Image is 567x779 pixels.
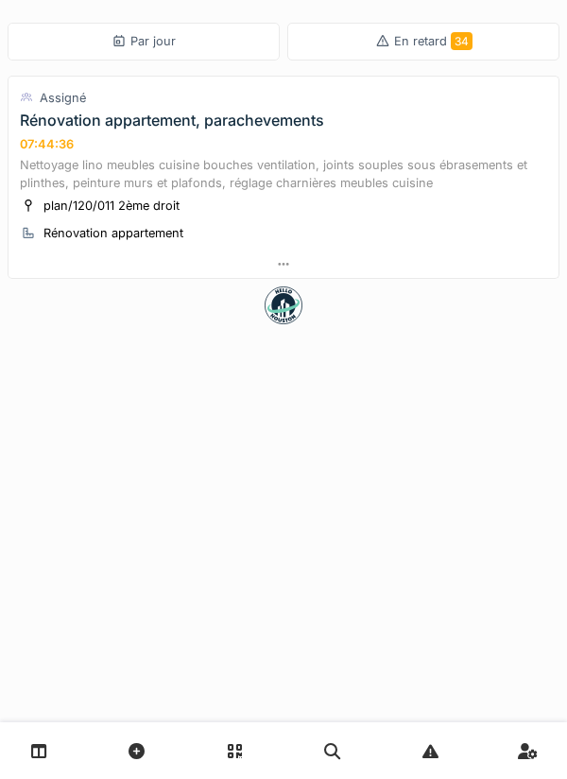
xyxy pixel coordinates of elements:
[265,286,302,324] img: badge-BVDL4wpA.svg
[40,89,86,107] div: Assigné
[112,32,176,50] div: Par jour
[20,137,74,151] div: 07:44:36
[451,32,472,50] span: 34
[20,156,547,192] div: Nettoyage lino meubles cuisine bouches ventilation, joints souples sous ébrasements et plinthes, ...
[394,34,472,48] span: En retard
[43,197,180,215] div: plan/120/011 2ème droit
[43,224,183,242] div: Rénovation appartement
[20,112,324,130] div: Rénovation appartement, parachevements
